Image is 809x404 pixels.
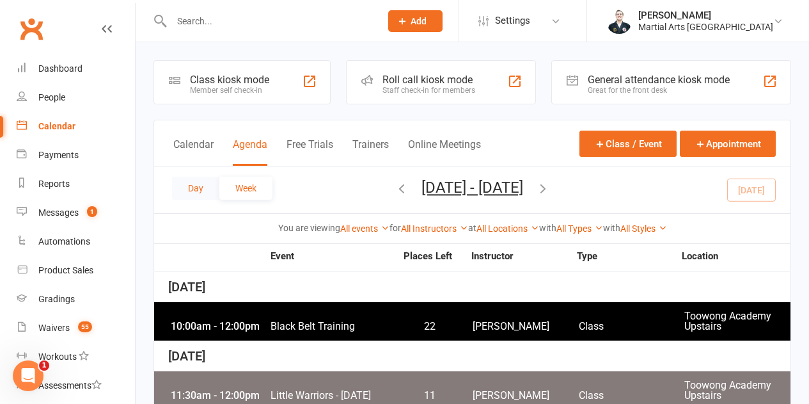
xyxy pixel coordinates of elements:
[638,21,773,33] div: Martial Arts [GEOGRAPHIC_DATA]
[476,223,539,234] a: All Locations
[680,131,776,157] button: Appointment
[411,16,427,26] span: Add
[421,179,523,197] button: [DATE] - [DATE]
[603,223,620,233] strong: with
[606,8,632,34] img: thumb_image1644660699.png
[17,227,135,256] a: Automations
[38,265,93,275] div: Product Sales
[17,371,135,400] a: Assessments
[579,131,677,157] button: Class / Event
[396,321,463,332] span: 22
[78,321,92,332] span: 55
[556,223,603,234] a: All Types
[173,138,214,166] button: Calendar
[270,321,396,332] span: Black Belt Training
[233,138,267,166] button: Agenda
[38,380,102,391] div: Assessments
[38,92,65,102] div: People
[39,360,49,371] span: 1
[395,252,462,261] strong: Places Left
[382,74,475,86] div: Roll call kiosk mode
[38,236,90,246] div: Automations
[408,138,481,166] button: Online Meetings
[38,294,75,304] div: Gradings
[17,256,135,285] a: Product Sales
[588,86,730,95] div: Great for the front desk
[579,321,685,332] span: Class
[168,12,372,30] input: Search...
[495,6,530,35] span: Settings
[401,223,468,234] a: All Instructors
[684,311,790,332] span: Toowong Academy Upstairs
[17,198,135,227] a: Messages 1
[396,391,463,401] span: 11
[388,10,443,32] button: Add
[287,138,333,166] button: Free Trials
[471,252,577,261] strong: Instructor
[278,223,340,233] strong: You are viewing
[620,223,667,234] a: All Styles
[539,223,556,233] strong: with
[352,138,389,166] button: Trainers
[13,360,43,391] iframe: Intercom live chat
[38,63,82,74] div: Dashboard
[190,74,269,86] div: Class kiosk mode
[577,252,682,261] strong: Type
[17,314,135,343] a: Waivers 55
[219,177,272,200] button: Week
[38,121,75,131] div: Calendar
[638,10,773,21] div: [PERSON_NAME]
[588,74,730,86] div: General attendance kiosk mode
[17,141,135,170] a: Payments
[15,13,47,45] a: Clubworx
[17,285,135,314] a: Gradings
[38,150,79,160] div: Payments
[38,351,77,362] div: Workouts
[684,380,790,401] span: Toowong Academy Upstairs
[38,323,70,333] div: Waivers
[389,223,401,233] strong: for
[87,206,97,217] span: 1
[340,223,389,234] a: All events
[270,391,396,401] span: Little Warriors - [DATE]
[579,391,685,401] span: Class
[468,223,476,233] strong: at
[270,252,395,261] strong: Event
[17,83,135,112] a: People
[17,54,135,83] a: Dashboard
[172,177,219,200] button: Day
[38,179,70,189] div: Reports
[382,86,475,95] div: Staff check-in for members
[17,112,135,141] a: Calendar
[473,321,579,332] span: [PERSON_NAME]
[17,170,135,198] a: Reports
[38,207,79,218] div: Messages
[682,252,787,261] strong: Location
[473,391,579,401] span: [PERSON_NAME]
[154,341,790,371] div: [DATE]
[190,86,269,95] div: Member self check-in
[168,391,270,401] div: 11:30am - 12:00pm
[17,343,135,371] a: Workouts
[168,321,270,332] div: 10:00am - 12:00pm
[154,272,790,302] div: [DATE]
